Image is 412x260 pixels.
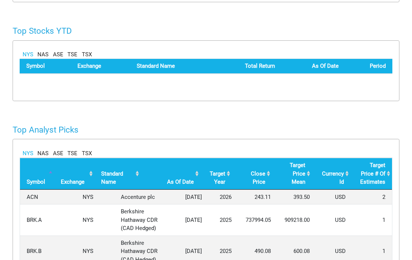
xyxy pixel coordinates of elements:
[170,190,209,205] td: [DATE]
[67,51,77,59] a: TSE
[278,204,316,236] td: 909218.00
[114,190,170,205] td: Accenture plc
[238,190,277,205] td: 243.11
[212,59,282,74] th: Total Return
[94,158,141,190] th: Standard Name: activate to sort column ascending
[345,59,392,74] th: Period
[272,158,312,190] th: Target Price Mean: activate to sort column ascending
[13,26,400,36] h4: Top Stocks YTD
[352,190,392,205] td: 2
[37,150,49,158] a: NAS
[209,190,238,205] td: 2026
[82,150,92,158] a: TSX
[170,204,209,236] td: [DATE]
[282,59,346,74] th: As Of Date
[352,204,392,236] td: 1
[316,204,353,236] td: USD
[20,190,76,205] td: ACN
[23,51,33,59] a: NYS
[200,158,232,190] th: Target Year: activate to sort column ascending
[20,158,54,190] th: Symbol: activate to sort column descending
[20,59,70,74] th: Symbol
[130,59,212,74] th: Standard Name
[278,190,316,205] td: 393.50
[114,204,170,236] td: Berkshire Hathaway CDR (CAD Hedged)
[20,204,76,236] td: BRK.A
[76,190,114,205] td: NYS
[13,125,400,135] h4: Top Analyst Picks
[76,204,114,236] td: NYS
[238,204,277,236] td: 737994.05
[232,158,272,190] th: Close Price: activate to sort column ascending
[37,51,49,59] a: NAS
[53,51,63,59] a: ASE
[82,51,92,59] a: TSX
[23,150,33,158] a: NYS
[141,158,200,190] th: As Of Date: activate to sort column ascending
[53,150,63,158] a: ASE
[312,158,350,190] th: Currency Id: activate to sort column ascending
[71,59,130,74] th: Exchange
[67,150,77,158] a: TSE
[350,158,392,190] th: Target Price # Of Estimates: activate to sort column ascending
[209,204,238,236] td: 2025
[316,190,353,205] td: USD
[54,158,94,190] th: Exchange: activate to sort column ascending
